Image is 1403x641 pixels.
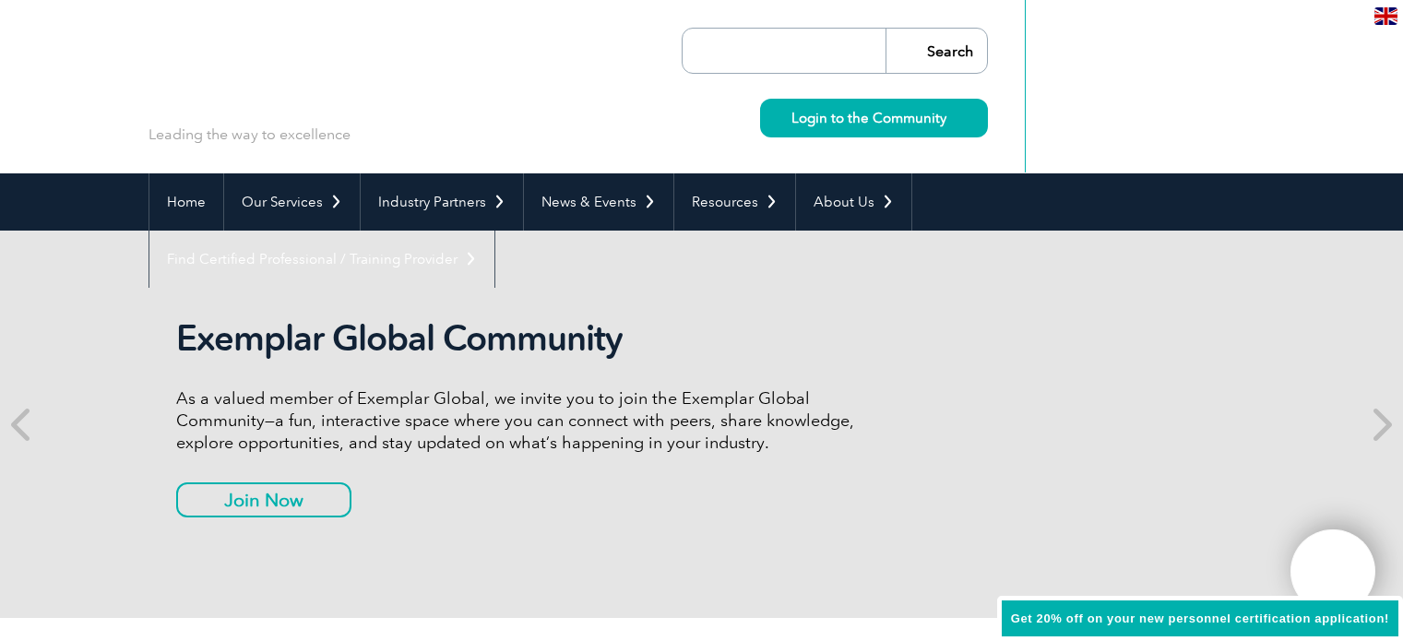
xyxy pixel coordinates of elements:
[149,125,351,145] p: Leading the way to excellence
[1374,7,1397,25] img: en
[886,29,987,73] input: Search
[524,173,673,231] a: News & Events
[149,231,494,288] a: Find Certified Professional / Training Provider
[149,173,223,231] a: Home
[1011,611,1389,625] span: Get 20% off on your new personnel certification application!
[674,173,795,231] a: Resources
[1310,549,1356,595] img: svg+xml;nitro-empty-id=MTgxNToxMTY=-1;base64,PHN2ZyB2aWV3Qm94PSIwIDAgNDAwIDQwMCIgd2lkdGg9IjQwMCIg...
[796,173,911,231] a: About Us
[760,99,988,137] a: Login to the Community
[224,173,360,231] a: Our Services
[946,113,957,123] img: svg+xml;nitro-empty-id=MzcwOjIyMw==-1;base64,PHN2ZyB2aWV3Qm94PSIwIDAgMTEgMTEiIHdpZHRoPSIxMSIgaGVp...
[176,482,351,517] a: Join Now
[176,317,868,360] h2: Exemplar Global Community
[176,387,868,454] p: As a valued member of Exemplar Global, we invite you to join the Exemplar Global Community—a fun,...
[361,173,523,231] a: Industry Partners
